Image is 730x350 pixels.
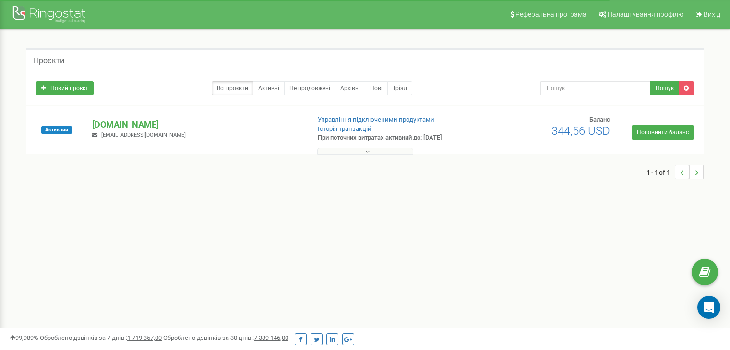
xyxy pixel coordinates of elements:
nav: ... [646,155,704,189]
span: Налаштування профілю [608,11,683,18]
span: Оброблено дзвінків за 7 днів : [40,334,162,341]
a: Нові [365,81,388,95]
span: Активний [41,126,72,134]
p: При поточних витратах активний до: [DATE] [318,133,471,142]
a: Активні [253,81,285,95]
p: [DOMAIN_NAME] [92,118,302,131]
a: Новий проєкт [36,81,94,95]
a: Поповнити баланс [632,125,694,140]
u: 7 339 146,00 [254,334,288,341]
a: Архівні [335,81,365,95]
span: 99,989% [10,334,38,341]
a: Не продовжені [284,81,335,95]
a: Всі проєкти [212,81,253,95]
u: 1 719 357,00 [127,334,162,341]
input: Пошук [540,81,651,95]
span: Реферальна програма [515,11,586,18]
a: Управління підключеними продуктами [318,116,434,123]
span: 344,56 USD [551,124,610,138]
button: Пошук [650,81,679,95]
a: Тріал [387,81,412,95]
span: 1 - 1 of 1 [646,165,675,179]
h5: Проєкти [34,57,64,65]
span: Оброблено дзвінків за 30 днів : [163,334,288,341]
span: [EMAIL_ADDRESS][DOMAIN_NAME] [101,132,186,138]
a: Історія транзакцій [318,125,371,132]
span: Баланс [589,116,610,123]
div: Open Intercom Messenger [697,296,720,319]
span: Вихід [704,11,720,18]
